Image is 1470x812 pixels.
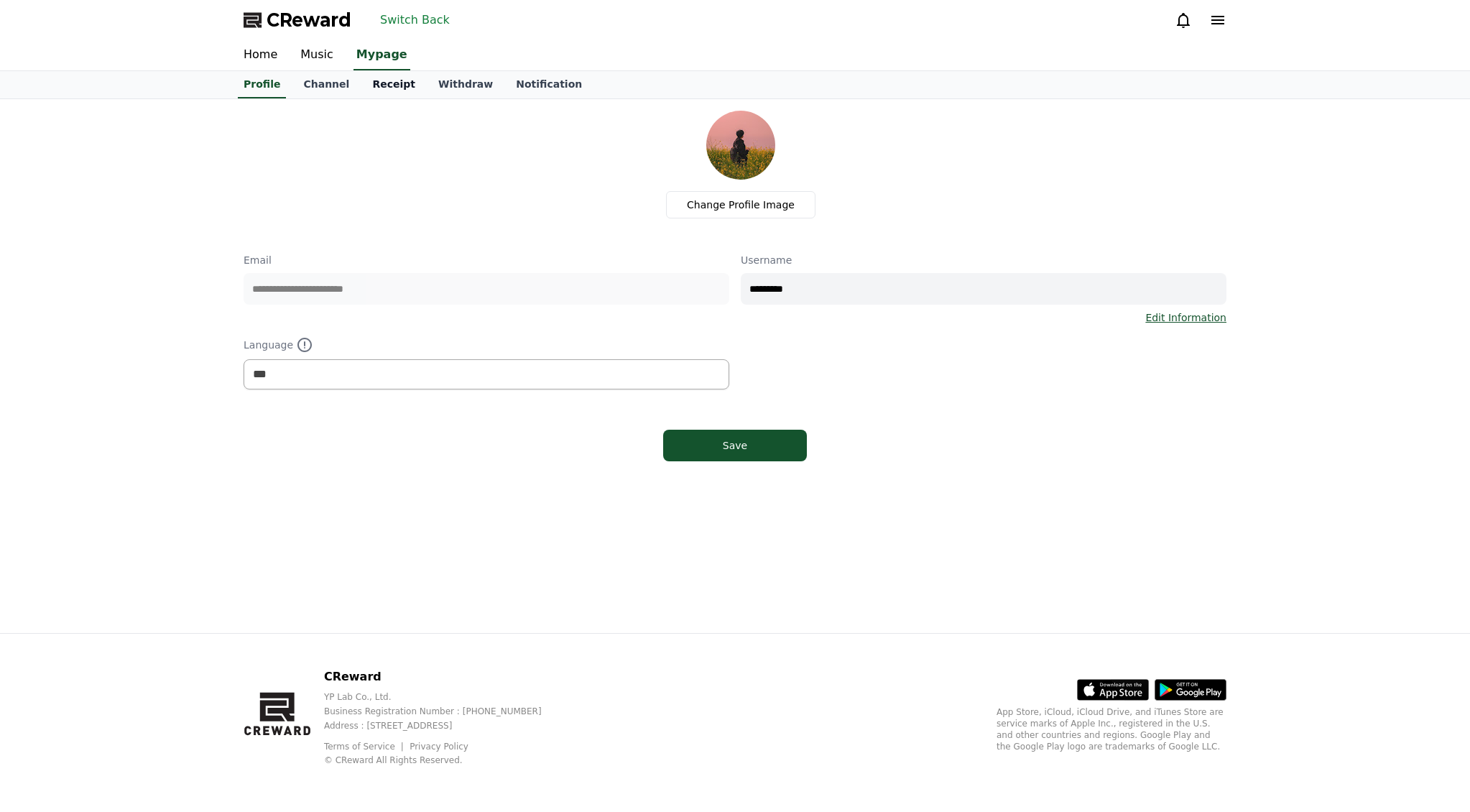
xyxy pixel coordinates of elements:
[232,40,289,70] a: Home
[324,668,565,686] p: CReward
[353,40,410,70] a: Mypage
[504,71,593,98] a: Notification
[1145,310,1226,325] a: Edit Information
[741,253,1226,267] p: Username
[324,720,565,732] p: Address : [STREET_ADDRESS]
[997,706,1226,752] p: App Store, iCloud, iCloud Drive, and iTunes Store are service marks of Apple Inc., registered in ...
[244,336,729,354] p: Language
[324,691,565,703] p: YP Lab Co., Ltd.
[292,71,361,98] a: Channel
[663,430,807,461] button: Save
[324,755,565,766] p: © CReward All Rights Reserved.
[410,742,468,752] a: Privacy Policy
[244,9,351,32] a: CReward
[692,438,778,453] div: Save
[666,191,815,218] label: Change Profile Image
[289,40,345,70] a: Music
[361,71,427,98] a: Receipt
[374,9,456,32] button: Switch Back
[706,111,775,180] img: profile_image
[238,71,286,98] a: Profile
[324,706,565,717] p: Business Registration Number : [PHONE_NUMBER]
[427,71,504,98] a: Withdraw
[244,253,729,267] p: Email
[267,9,351,32] span: CReward
[324,742,406,752] a: Terms of Service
